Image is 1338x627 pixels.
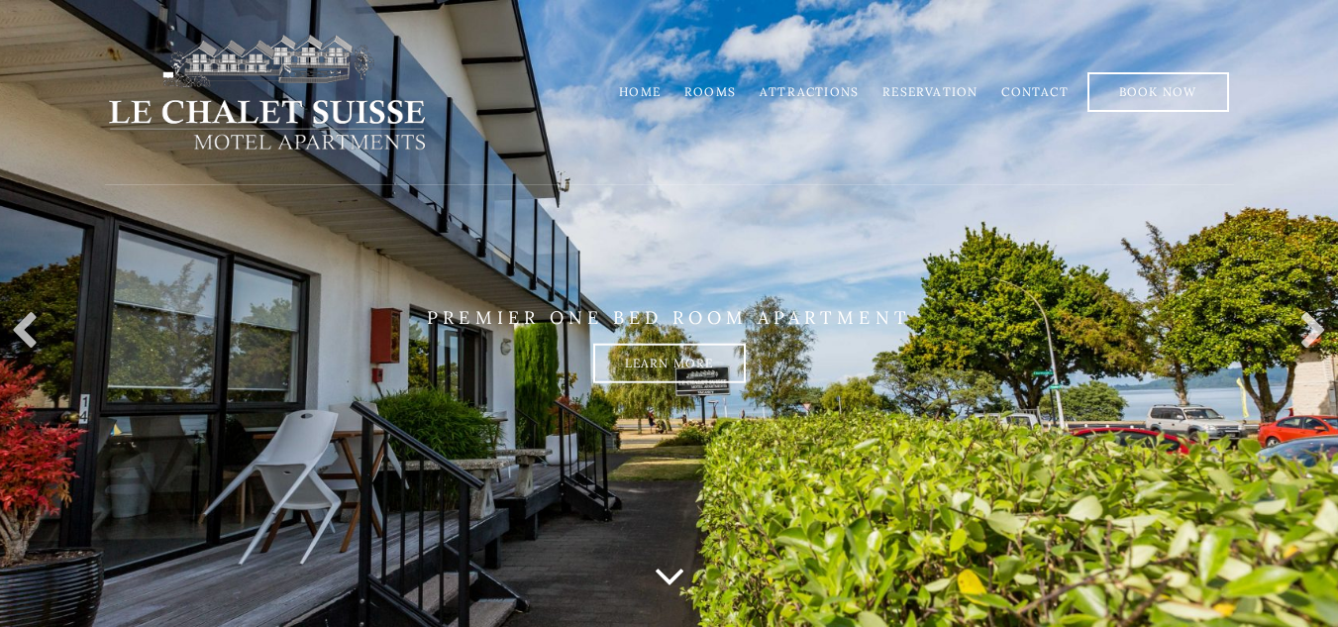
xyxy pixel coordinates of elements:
[105,307,1234,329] p: PREMIER ONE BED ROOM APARTMENT
[593,343,746,382] a: Learn more
[882,84,978,99] a: Reservation
[684,84,736,99] a: Rooms
[1087,72,1229,112] a: Book Now
[105,33,429,152] img: lechaletsuisse
[619,84,661,99] a: Home
[760,84,859,99] a: Attractions
[1001,84,1068,99] a: Contact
